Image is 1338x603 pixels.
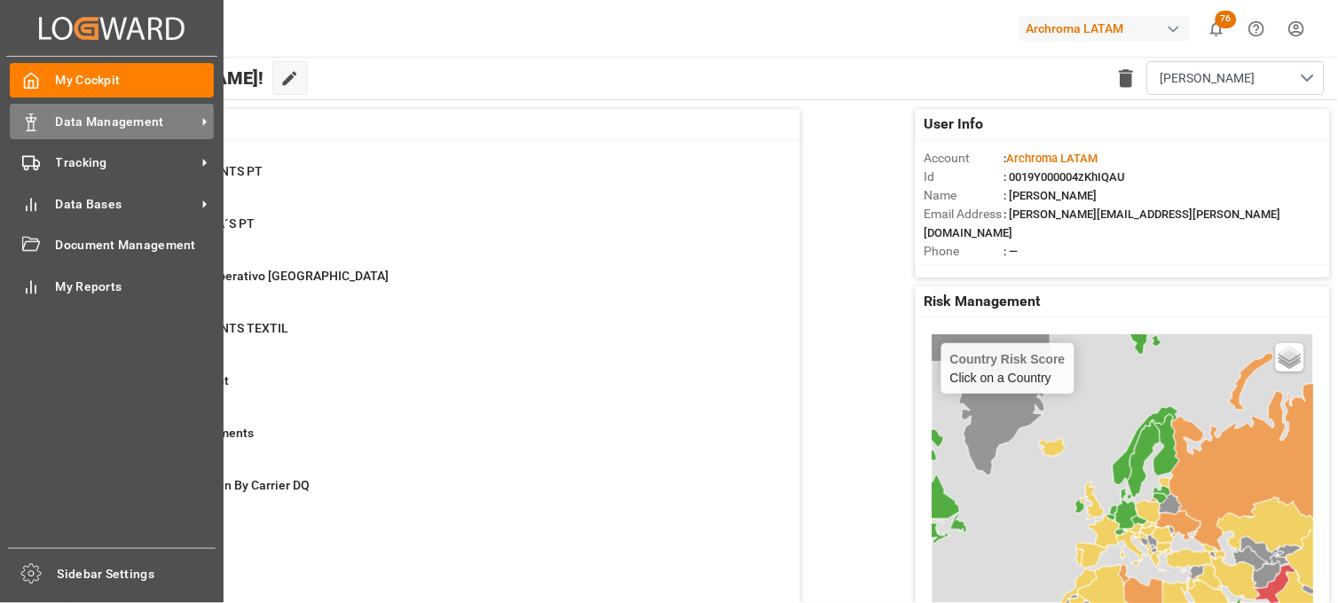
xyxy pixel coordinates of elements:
span: : [PERSON_NAME] [1004,189,1098,202]
a: 20TRANSSHIPMENTS PTContainer Schema [91,162,778,200]
span: : — [1004,245,1019,258]
a: 0Customer AvientContainer Schema [91,372,778,409]
span: Archroma LATAM [1007,152,1098,165]
a: 10CAMBIO DE ETA´S PTContainer Schema [91,215,778,252]
a: Document Management [10,228,214,262]
span: Data Bases [56,195,196,214]
span: Email Address [925,205,1004,223]
span: : Shipper [1004,263,1049,277]
button: Archroma LATAM [1019,12,1197,45]
h4: Country Risk Score [950,352,1066,366]
span: Seguimiento Operativo [GEOGRAPHIC_DATA] [135,269,389,283]
a: 229Seguimiento Operativo [GEOGRAPHIC_DATA]Container Schema [91,267,778,304]
a: 110TRANSSHIPMENTS TEXTILContainer Schema [91,319,778,356]
div: Archroma LATAM [1019,16,1190,42]
a: 0Events Not Given By Carrier DQContainer Schema [91,476,778,513]
span: 76 [1216,11,1237,28]
button: show 76 new notifications [1197,9,1237,49]
span: Sidebar Settings [58,565,216,583]
a: My Reports [10,269,214,303]
a: Layers [1276,343,1304,372]
span: Document Management [56,236,215,255]
span: : 0019Y000004zKhIQAU [1004,170,1126,184]
span: My Reports [56,278,215,296]
span: : [PERSON_NAME][EMAIL_ADDRESS][PERSON_NAME][DOMAIN_NAME] [925,208,1281,239]
div: Click on a Country [950,352,1066,385]
span: Data Management [56,113,196,131]
a: My Cockpit [10,63,214,98]
span: User Info [925,114,984,135]
span: Risk Management [925,291,1041,312]
span: Id [925,168,1004,186]
span: Account Type [925,261,1004,279]
span: My Cockpit [56,71,215,90]
span: : [1004,152,1098,165]
button: Help Center [1237,9,1277,49]
button: open menu [1147,61,1325,95]
span: Name [925,186,1004,205]
span: Account [925,149,1004,168]
span: [PERSON_NAME] [1161,69,1255,88]
span: Hello [PERSON_NAME]! [73,61,264,95]
span: Tracking [56,153,196,172]
a: 695DemorasContainer Schema [91,529,778,566]
span: Phone [925,242,1004,261]
a: 49Escalated ShipmentsContainer Schema [91,424,778,461]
